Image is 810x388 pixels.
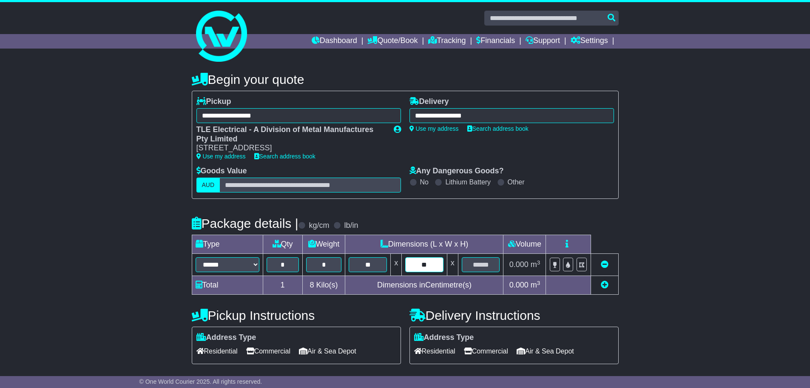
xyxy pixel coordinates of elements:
label: Any Dangerous Goods? [409,167,504,176]
span: 8 [310,281,314,289]
span: 0.000 [509,281,529,289]
h4: Package details | [192,216,298,230]
span: Commercial [246,345,290,358]
sup: 3 [537,280,540,286]
span: 0.000 [509,260,529,269]
a: Search address book [467,125,529,132]
label: Delivery [409,97,449,106]
td: x [447,254,458,276]
label: lb/in [344,221,358,230]
label: Pickup [196,97,231,106]
sup: 3 [537,259,540,266]
span: Residential [196,345,238,358]
td: Total [192,276,263,295]
td: Weight [302,235,345,254]
h4: Pickup Instructions [192,308,401,322]
div: TLE Electrical - A Division of Metal Manufactures Pty Limited [196,125,385,144]
td: Kilo(s) [302,276,345,295]
label: AUD [196,178,220,193]
span: Air & Sea Depot [299,345,356,358]
td: Dimensions in Centimetre(s) [345,276,503,295]
h4: Begin your quote [192,72,619,86]
span: Air & Sea Depot [517,345,574,358]
a: Use my address [409,125,459,132]
span: Commercial [464,345,508,358]
label: Other [508,178,525,186]
a: Dashboard [312,34,357,49]
a: Tracking [428,34,466,49]
td: x [391,254,402,276]
span: © One World Courier 2025. All rights reserved. [139,378,262,385]
span: m [531,281,540,289]
a: Use my address [196,153,246,160]
h4: Delivery Instructions [409,308,619,322]
td: Dimensions (L x W x H) [345,235,503,254]
a: Add new item [601,281,608,289]
td: Type [192,235,263,254]
label: Address Type [196,333,256,342]
label: No [420,178,429,186]
label: Lithium Battery [445,178,491,186]
td: 1 [263,276,302,295]
a: Financials [476,34,515,49]
a: Support [526,34,560,49]
a: Search address book [254,153,315,160]
span: m [531,260,540,269]
a: Settings [571,34,608,49]
label: Goods Value [196,167,247,176]
a: Remove this item [601,260,608,269]
label: kg/cm [309,221,329,230]
td: Volume [503,235,546,254]
a: Quote/Book [367,34,418,49]
label: Address Type [414,333,474,342]
td: Qty [263,235,302,254]
div: [STREET_ADDRESS] [196,144,385,153]
span: Residential [414,345,455,358]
